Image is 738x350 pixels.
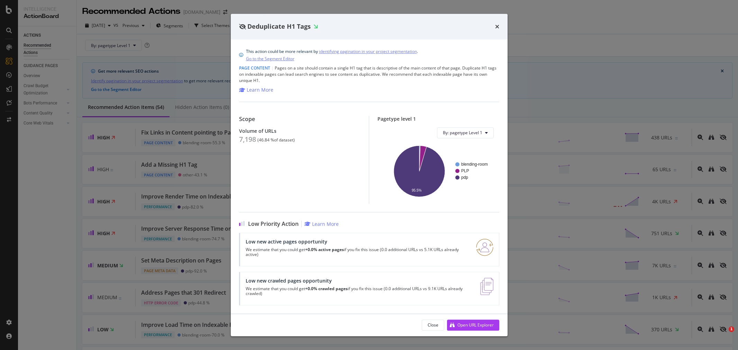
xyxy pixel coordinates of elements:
button: Close [422,320,444,331]
span: | [271,65,274,71]
p: We estimate that you could get if you fix this issue (0.0 additional URLs vs 5.1K URLs already ac... [246,247,468,257]
a: Learn More [304,221,339,227]
div: Learn More [312,221,339,227]
img: RO06QsNG.png [476,239,493,256]
a: Go to the Segment Editor [246,55,294,62]
div: Low new active pages opportunity [246,239,468,245]
div: 7,198 [239,135,256,144]
text: pdp [461,175,468,180]
span: Low Priority Action [248,221,299,227]
div: info banner [239,48,499,62]
div: Low new crawled pages opportunity [246,278,472,284]
strong: +0.0% active pages [305,247,344,252]
span: Deduplicate H1 Tags [247,22,311,30]
div: times [495,22,499,31]
a: identifying pagination in your project segmentation [319,48,417,55]
div: Pagetype level 1 [377,116,499,122]
p: We estimate that you could get if you fix this issue (0.0 additional URLs vs 9.1K URLs already cr... [246,286,472,296]
span: 1 [729,326,734,332]
div: Open URL Explorer [457,322,494,328]
div: Pages on a site should contain a single H1 tag that is descriptive of the main content of that pa... [239,65,499,84]
div: Volume of URLs [239,128,361,134]
span: Page Content [239,65,270,71]
text: 95.5% [412,188,421,192]
strong: +0.0% crawled pages [305,286,348,292]
div: Close [428,322,438,328]
span: By: pagetype Level 1 [443,130,482,136]
img: e5DMFwAAAABJRU5ErkJggg== [480,278,493,295]
svg: A chart. [383,144,493,198]
div: eye-slash [239,24,246,29]
div: modal [231,14,508,336]
div: This action could be more relevant by . [246,48,418,62]
text: PLP [461,168,469,173]
div: Scope [239,116,361,122]
a: Learn More [239,86,273,93]
button: By: pagetype Level 1 [437,127,494,138]
div: Learn More [247,86,273,93]
iframe: Intercom live chat [714,326,731,343]
text: blending-room [461,162,488,167]
button: Open URL Explorer [447,320,499,331]
div: ( 46.84 % of dataset ) [257,138,295,142]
